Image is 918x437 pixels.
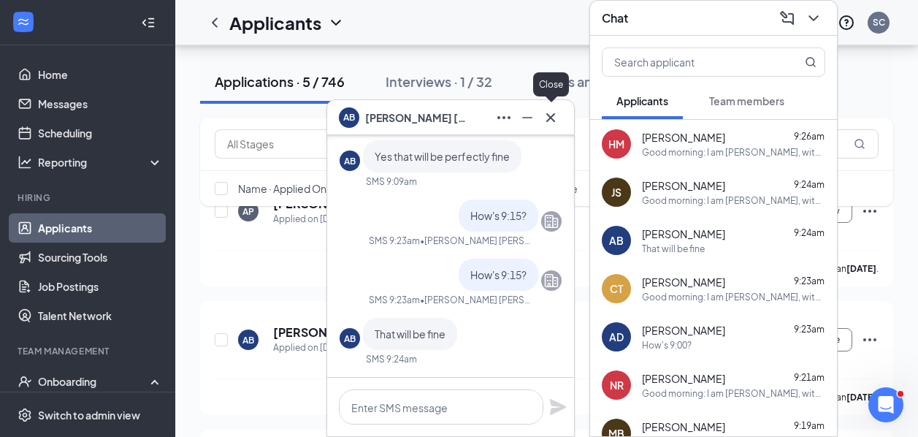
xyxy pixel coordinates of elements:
[386,72,492,91] div: Interviews · 1 / 32
[38,243,163,272] a: Sourcing Tools
[375,150,510,163] span: Yes that will be perfectly fine
[610,378,624,392] div: NR
[549,398,567,416] svg: Plane
[38,272,163,301] a: Job Postings
[838,14,855,31] svg: QuestionInfo
[38,89,163,118] a: Messages
[794,420,825,431] span: 9:19am
[238,181,326,196] span: Name · Applied On
[273,341,350,355] div: Applied on [DATE]
[206,14,223,31] svg: ChevronLeft
[794,275,825,286] span: 9:23am
[642,130,725,145] span: [PERSON_NAME]
[861,331,879,349] svg: Ellipses
[846,263,876,274] b: [DATE]
[642,146,825,159] div: Good morning: I am [PERSON_NAME], with CFA, [GEOGRAPHIC_DATA]. I see you applied for the restaura...
[38,374,150,389] div: Onboarding
[543,272,560,289] svg: Company
[38,118,163,148] a: Scheduling
[519,109,536,126] svg: Minimize
[642,323,725,338] span: [PERSON_NAME]
[794,227,825,238] span: 9:24am
[609,233,624,248] div: AB
[227,136,360,152] input: All Stages
[779,9,796,27] svg: ComposeMessage
[229,10,321,35] h1: Applicants
[642,275,725,289] span: [PERSON_NAME]
[470,268,527,281] span: How's 9:15?
[543,213,560,230] svg: Company
[344,155,356,167] div: AB
[215,72,345,91] div: Applications · 5 / 746
[539,106,562,129] button: Cross
[642,419,725,434] span: [PERSON_NAME]
[18,191,160,204] div: Hiring
[868,387,903,422] iframe: Intercom live chat
[18,345,160,357] div: Team Management
[794,372,825,383] span: 9:21am
[794,179,825,190] span: 9:24am
[38,301,163,330] a: Talent Network
[420,294,535,306] span: • [PERSON_NAME] [PERSON_NAME]
[642,243,705,255] div: That will be fine
[273,324,350,341] h5: [PERSON_NAME]
[16,15,31,29] svg: WorkstreamLogo
[495,109,513,126] svg: Ellipses
[805,9,822,27] svg: ChevronDown
[38,408,140,422] div: Switch to admin view
[242,334,254,346] div: AB
[805,56,816,68] svg: MagnifyingGlass
[38,213,163,243] a: Applicants
[369,235,420,247] div: SMS 9:23am
[420,235,535,247] span: • [PERSON_NAME] [PERSON_NAME]
[642,387,825,400] div: Good morning: I am [PERSON_NAME], with CFA, [GEOGRAPHIC_DATA]. I see you applied for the restaura...
[344,332,356,345] div: AB
[802,7,825,30] button: ChevronDown
[369,294,420,306] div: SMS 9:23am
[542,109,559,126] svg: Cross
[38,155,164,170] div: Reporting
[642,371,725,386] span: [PERSON_NAME]
[776,7,799,30] button: ComposeMessage
[709,94,784,107] span: Team members
[642,339,692,351] div: How's 9:00?
[366,353,417,365] div: SMS 9:24am
[642,194,825,207] div: Good morning: I am [PERSON_NAME], with CFA, [GEOGRAPHIC_DATA]. I see you applied for the restaura...
[846,392,876,403] b: [DATE]
[18,408,32,422] svg: Settings
[642,291,825,303] div: Good morning: I am [PERSON_NAME], with CFA, [GEOGRAPHIC_DATA]. I see you applied for the restaura...
[642,227,725,241] span: [PERSON_NAME]
[616,94,668,107] span: Applicants
[470,209,527,222] span: How's 9:15?
[492,106,516,129] button: Ellipses
[18,374,32,389] svg: UserCheck
[854,138,865,150] svg: MagnifyingGlass
[609,330,624,344] div: AD
[873,16,885,28] div: SC
[141,15,156,30] svg: Collapse
[794,131,825,142] span: 9:26am
[375,327,445,341] span: That will be fine
[533,72,569,96] div: Close
[608,137,624,151] div: HM
[327,14,345,31] svg: ChevronDown
[602,10,628,26] h3: Chat
[38,60,163,89] a: Home
[365,110,467,126] span: [PERSON_NAME] [PERSON_NAME]
[610,281,623,296] div: CT
[611,185,621,199] div: JS
[603,48,776,76] input: Search applicant
[794,324,825,335] span: 9:23am
[18,155,32,170] svg: Analysis
[642,178,725,193] span: [PERSON_NAME]
[366,175,417,188] div: SMS 9:09am
[516,106,539,129] button: Minimize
